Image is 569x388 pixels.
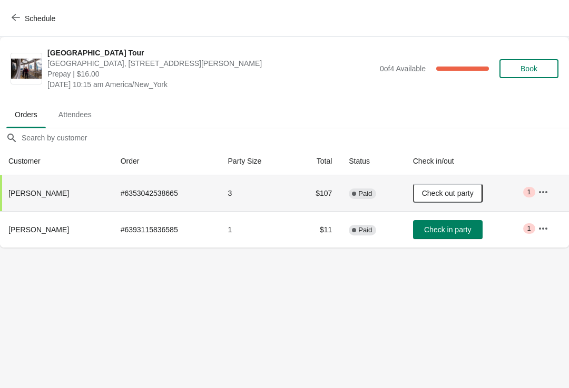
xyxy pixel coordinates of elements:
[358,226,372,234] span: Paid
[47,79,375,90] span: [DATE] 10:15 am America/New_York
[47,69,375,79] span: Prepay | $16.00
[292,147,340,175] th: Total
[380,64,426,73] span: 0 of 4 Available
[527,188,531,196] span: 1
[112,147,220,175] th: Order
[413,184,483,203] button: Check out party
[220,175,292,211] td: 3
[8,225,69,234] span: [PERSON_NAME]
[11,59,42,79] img: City Hall Tower Tour
[422,189,474,197] span: Check out party
[220,211,292,248] td: 1
[499,59,558,78] button: Book
[8,189,69,197] span: [PERSON_NAME]
[521,64,537,73] span: Book
[413,220,483,239] button: Check in party
[340,147,404,175] th: Status
[220,147,292,175] th: Party Size
[50,105,100,124] span: Attendees
[25,14,55,23] span: Schedule
[21,128,569,147] input: Search by customer
[527,224,531,233] span: 1
[292,211,340,248] td: $11
[6,105,46,124] span: Orders
[358,190,372,198] span: Paid
[47,48,375,58] span: [GEOGRAPHIC_DATA] Tour
[112,175,220,211] td: # 6353042538665
[112,211,220,248] td: # 6393115836585
[5,9,64,28] button: Schedule
[47,58,375,69] span: [GEOGRAPHIC_DATA], [STREET_ADDRESS][PERSON_NAME]
[292,175,340,211] td: $107
[405,147,529,175] th: Check in/out
[424,225,471,234] span: Check in party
